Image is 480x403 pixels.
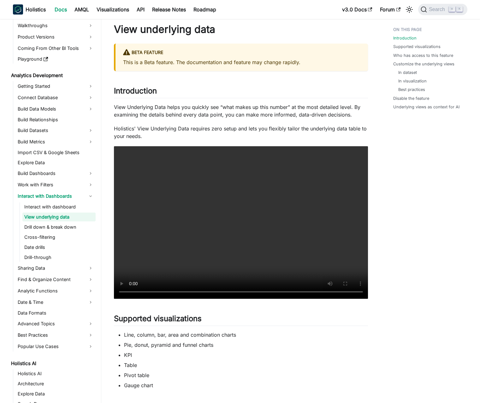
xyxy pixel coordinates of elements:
kbd: ⌘ [449,6,455,12]
a: Release Notes [148,4,190,15]
a: Find & Organize Content [16,274,96,285]
li: Table [124,361,368,369]
a: Introduction [393,35,417,41]
div: BETA FEATURE [123,49,360,57]
a: Best practices [398,87,425,93]
button: Switch between dark and light mode (currently light mode) [404,4,414,15]
a: Build Dashboards [16,168,96,178]
a: API [133,4,148,15]
a: Date drills [22,243,96,252]
a: HolisticsHolistics [13,4,46,15]
video: Your browser does not support embedding video, but you can . [114,146,368,299]
a: Work with Filters [16,180,96,190]
a: Who has access to this feature [393,52,453,58]
a: Import CSV & Google Sheets [16,148,96,157]
a: AMQL [71,4,93,15]
a: Drill-through [22,253,96,262]
a: Holistics AI [9,359,96,368]
a: Customize the underlying views [393,61,454,67]
li: Pivot table [124,371,368,379]
a: Build Data Models [16,104,96,114]
a: In visualization [398,78,427,84]
h2: Supported visualizations [114,314,368,326]
a: Coming From Other BI Tools [16,43,96,53]
a: Playground [16,55,96,63]
a: Getting Started [16,81,96,91]
li: KPI [124,351,368,359]
a: Product Versions [16,32,96,42]
a: Explore Data [16,389,96,398]
li: Gauge chart [124,382,368,389]
li: Line, column, bar, area and combination charts [124,331,368,339]
a: In dataset [398,69,417,75]
a: Disable the feature [393,95,429,101]
a: Build Datasets [16,125,96,135]
a: Forum [376,4,404,15]
a: View underlying data [22,213,96,221]
a: Roadmap [190,4,220,15]
a: Walkthroughs [16,21,96,31]
p: Holistics' View Underlying Data requires zero setup and lets you flexibly tailor the underlying d... [114,125,368,140]
a: Architecture [16,379,96,388]
a: Explore Data [16,158,96,167]
h1: View underlying data [114,23,368,36]
a: Date & Time [16,297,96,307]
a: Popular Use Cases [16,341,96,352]
p: This is a Beta feature. The documentation and feature may change rapidly. [123,58,360,66]
span: Search [427,7,449,12]
a: Analytic Functions [16,286,96,296]
a: Holistics AI [16,369,96,378]
kbd: K [456,6,463,12]
a: Build Relationships [16,115,96,124]
a: Data Formats [16,309,96,317]
a: Best Practices [16,330,96,340]
b: Holistics [26,6,46,13]
img: Holistics [13,4,23,15]
p: View Underlying Data helps you quickly see “what makes up this number” at the most detailed level... [114,103,368,118]
a: Docs [51,4,71,15]
a: Interact with Dashboards [16,191,96,201]
button: Search (Command+K) [418,4,467,15]
a: Advanced Topics [16,319,96,329]
a: Connect Database [16,93,96,103]
a: Build Metrics [16,137,96,147]
a: Supported visualizations [393,44,441,50]
a: Interact with dashboard [22,202,96,211]
h2: Introduction [114,86,368,98]
li: Pie, donut, pyramid and funnel charts [124,341,368,349]
a: Analytics Development [9,71,96,80]
nav: Docs sidebar [7,19,101,403]
a: Cross-filtering [22,233,96,242]
a: Sharing Data [16,263,96,273]
a: Visualizations [93,4,133,15]
a: Drill down & break down [22,223,96,232]
a: Underlying views as context for AI [393,104,459,110]
a: v3.0 Docs [338,4,376,15]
